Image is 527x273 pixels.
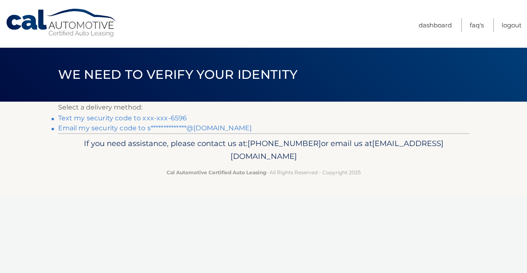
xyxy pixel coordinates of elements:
p: Select a delivery method: [58,102,469,113]
span: We need to verify your identity [58,67,298,82]
a: Cal Automotive [5,8,118,38]
a: Text my security code to xxx-xxx-6596 [58,114,187,122]
a: FAQ's [470,18,484,32]
a: Dashboard [419,18,452,32]
span: [PHONE_NUMBER] [248,139,321,148]
strong: Cal Automotive Certified Auto Leasing [167,169,266,175]
p: If you need assistance, please contact us at: or email us at [64,137,464,163]
a: Logout [502,18,522,32]
p: - All Rights Reserved - Copyright 2025 [64,168,464,177]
